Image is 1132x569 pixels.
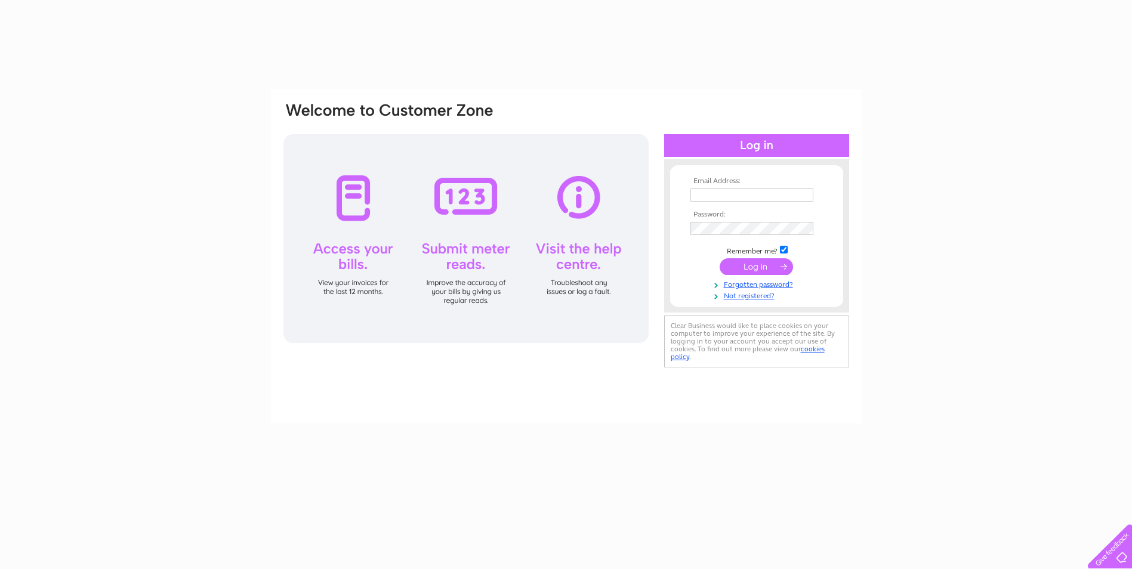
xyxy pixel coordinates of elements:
[690,278,826,289] a: Forgotten password?
[687,211,826,219] th: Password:
[664,316,849,367] div: Clear Business would like to place cookies on your computer to improve your experience of the sit...
[687,177,826,185] th: Email Address:
[687,244,826,256] td: Remember me?
[720,258,793,275] input: Submit
[690,289,826,301] a: Not registered?
[671,345,825,361] a: cookies policy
